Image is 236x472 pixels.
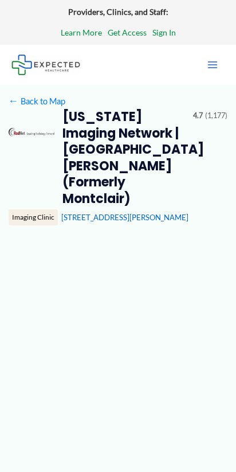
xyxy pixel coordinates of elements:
[68,7,168,17] strong: Providers, Clinics, and Staff:
[62,109,185,207] h2: [US_STATE] Imaging Network | [GEOGRAPHIC_DATA][PERSON_NAME] (Formerly Montclair)
[61,213,188,222] a: [STREET_ADDRESS][PERSON_NAME]
[205,109,227,123] span: (1,177)
[11,54,80,75] img: Expected Healthcare Logo - side, dark font, small
[152,25,176,40] a: Sign In
[9,96,19,106] span: ←
[9,93,65,109] a: ←Back to Map
[9,209,58,225] div: Imaging Clinic
[193,109,203,123] span: 4.7
[108,25,147,40] a: Get Access
[61,25,102,40] a: Learn More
